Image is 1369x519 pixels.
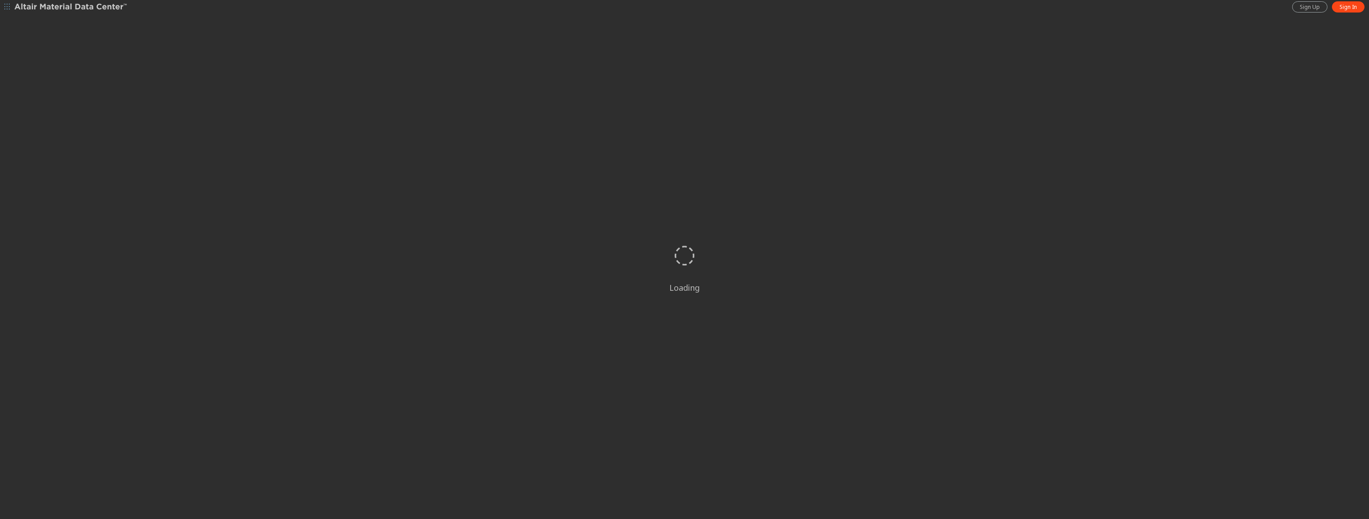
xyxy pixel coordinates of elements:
[14,3,128,12] img: Altair Material Data Center
[1332,1,1365,13] a: Sign In
[1300,4,1320,11] span: Sign Up
[1292,1,1327,13] a: Sign Up
[669,282,700,293] div: Loading
[1340,4,1357,11] span: Sign In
